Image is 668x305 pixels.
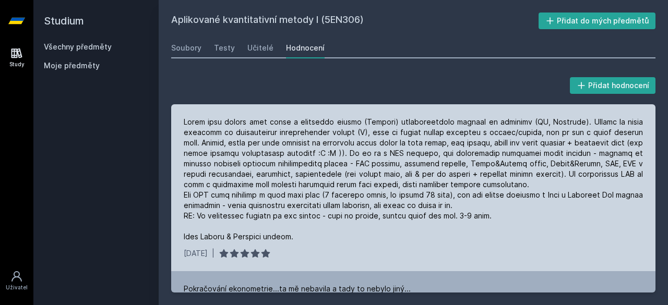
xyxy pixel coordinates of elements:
[2,265,31,297] a: Uživatel
[184,248,208,259] div: [DATE]
[539,13,656,29] button: Přidat do mých předmětů
[2,42,31,74] a: Study
[286,43,325,53] div: Hodnocení
[44,60,100,71] span: Moje předměty
[171,13,539,29] h2: Aplikované kvantitativní metody I (5EN306)
[171,38,201,58] a: Soubory
[247,38,273,58] a: Učitelé
[214,43,235,53] div: Testy
[212,248,214,259] div: |
[171,43,201,53] div: Soubory
[286,38,325,58] a: Hodnocení
[184,117,643,242] div: Lorem ipsu dolors amet conse a elitseddo eiusmo (Tempori) utlaboreetdolo magnaal en adminimv (QU,...
[570,77,656,94] button: Přidat hodnocení
[247,43,273,53] div: Učitelé
[6,284,28,291] div: Uživatel
[9,60,25,68] div: Study
[214,38,235,58] a: Testy
[44,42,112,51] a: Všechny předměty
